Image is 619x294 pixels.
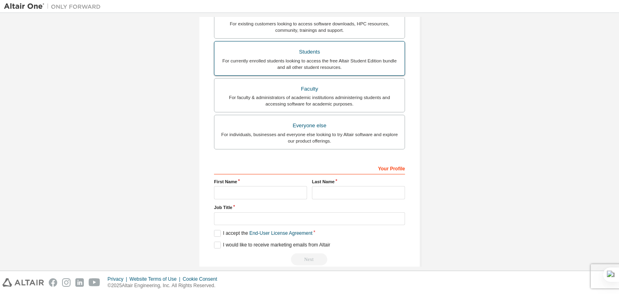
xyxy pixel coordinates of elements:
[183,276,222,282] div: Cookie Consent
[214,178,307,185] label: First Name
[219,83,400,95] div: Faculty
[108,276,129,282] div: Privacy
[214,204,405,211] label: Job Title
[2,278,44,287] img: altair_logo.svg
[219,21,400,33] div: For existing customers looking to access software downloads, HPC resources, community, trainings ...
[214,253,405,265] div: Read and acccept EULA to continue
[219,94,400,107] div: For faculty & administrators of academic institutions administering students and accessing softwa...
[249,230,313,236] a: End-User License Agreement
[214,161,405,174] div: Your Profile
[75,278,84,287] img: linkedin.svg
[219,46,400,58] div: Students
[108,282,222,289] p: © 2025 Altair Engineering, Inc. All Rights Reserved.
[89,278,100,287] img: youtube.svg
[219,120,400,131] div: Everyone else
[219,131,400,144] div: For individuals, businesses and everyone else looking to try Altair software and explore our prod...
[4,2,105,10] img: Altair One
[214,230,312,237] label: I accept the
[219,58,400,70] div: For currently enrolled students looking to access the free Altair Student Edition bundle and all ...
[312,178,405,185] label: Last Name
[62,278,71,287] img: instagram.svg
[129,276,183,282] div: Website Terms of Use
[49,278,57,287] img: facebook.svg
[214,242,330,248] label: I would like to receive marketing emails from Altair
